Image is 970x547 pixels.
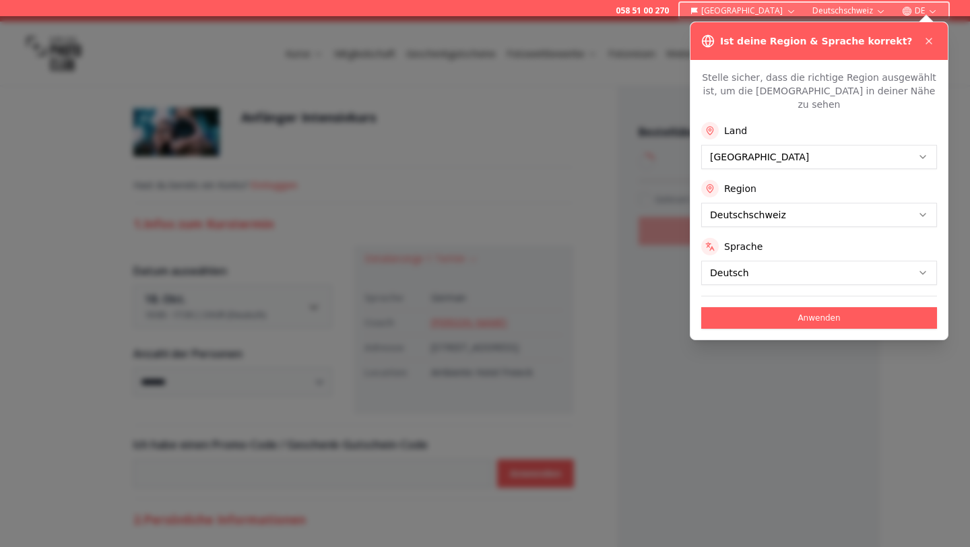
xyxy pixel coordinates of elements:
button: Deutschschweiz [807,3,891,19]
label: Sprache [724,240,763,253]
button: DE [897,3,943,19]
p: Stelle sicher, dass die richtige Region ausgewählt ist, um die [DEMOGRAPHIC_DATA] in deiner Nähe ... [701,71,937,111]
label: Region [724,182,756,195]
h3: Ist deine Region & Sprache korrekt? [720,34,912,48]
button: [GEOGRAPHIC_DATA] [685,3,802,19]
label: Land [724,124,747,137]
a: 058 51 00 270 [616,5,669,16]
button: Anwenden [701,307,937,329]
